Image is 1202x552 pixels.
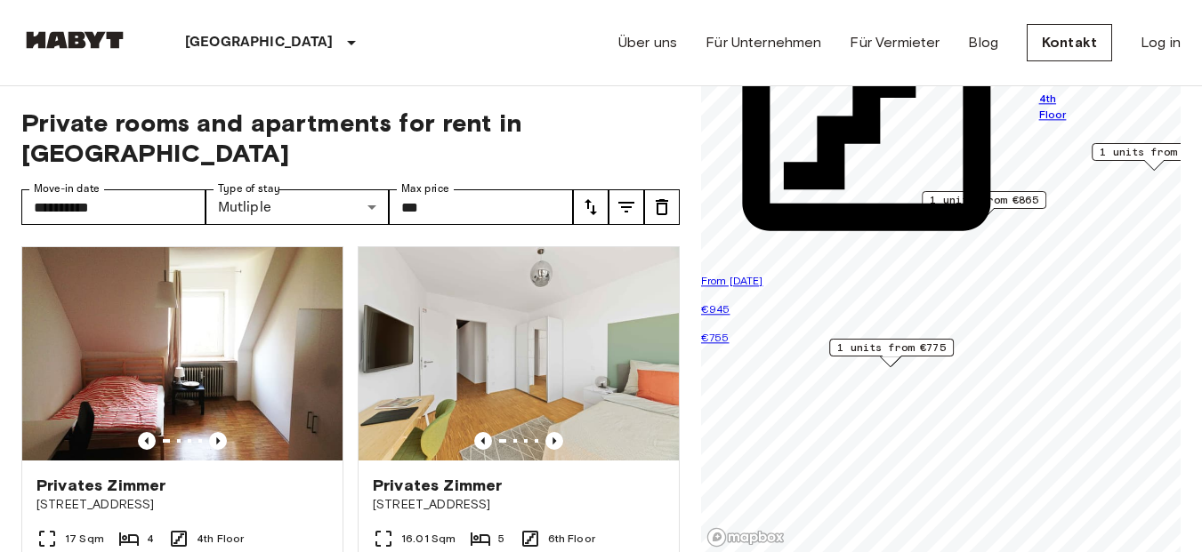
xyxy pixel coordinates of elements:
[373,475,502,496] span: Privates Zimmer
[373,496,665,514] span: [STREET_ADDRESS]
[706,32,821,53] a: Für Unternehmen
[498,531,504,547] span: 5
[359,247,679,460] img: Marketing picture of unit DE-02-021-001-04HF
[850,32,940,53] a: Für Vermieter
[65,531,104,547] span: 17 Sqm
[21,189,206,225] input: Choose date, selected date is 1 Oct 2025
[206,189,390,225] div: Mutliple
[701,300,1080,318] p: €945
[209,432,227,450] button: Previous image
[548,531,595,547] span: 6th Floor
[21,31,128,49] img: Habyt
[185,32,334,53] p: [GEOGRAPHIC_DATA]
[197,531,244,547] span: 4th Floor
[1039,91,1081,123] span: 4th Floor
[36,496,328,514] span: [STREET_ADDRESS]
[1141,32,1181,53] a: Log in
[138,432,156,450] button: Previous image
[34,181,100,196] label: Move-in date
[218,181,280,196] label: Type of stay
[545,432,563,450] button: Previous image
[474,432,492,450] button: Previous image
[401,531,456,547] span: 16.01 Sqm
[1027,24,1112,61] a: Kontakt
[706,527,785,548] a: Mapbox logo
[609,189,644,225] button: tune
[618,32,677,53] a: Über uns
[21,108,680,168] span: Private rooms and apartments for rent in [GEOGRAPHIC_DATA]
[644,189,680,225] button: tune
[701,274,763,287] span: From [DATE]
[573,189,609,225] button: tune
[968,32,998,53] a: Blog
[701,329,1080,347] p: €755
[22,247,343,460] img: Marketing picture of unit DE-02-001-03M
[147,531,154,547] span: 4
[36,475,165,496] span: Privates Zimmer
[401,181,449,196] label: Max price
